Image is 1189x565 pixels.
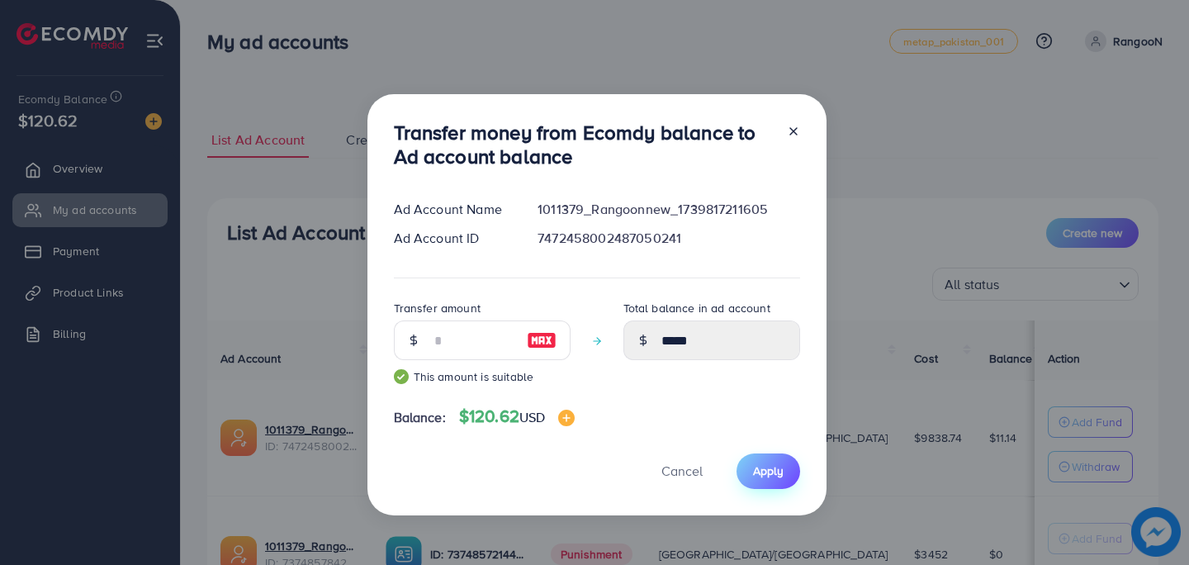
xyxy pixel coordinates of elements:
h3: Transfer money from Ecomdy balance to Ad account balance [394,121,774,169]
img: image [527,330,557,350]
div: 7472458002487050241 [524,229,812,248]
span: Cancel [661,462,703,480]
button: Cancel [641,453,723,489]
h4: $120.62 [459,406,576,427]
small: This amount is suitable [394,368,571,385]
div: Ad Account ID [381,229,525,248]
label: Total balance in ad account [623,300,770,316]
img: image [558,410,575,426]
span: Balance: [394,408,446,427]
div: 1011379_Rangoonnew_1739817211605 [524,200,812,219]
img: guide [394,369,409,384]
label: Transfer amount [394,300,481,316]
span: USD [519,408,545,426]
div: Ad Account Name [381,200,525,219]
span: Apply [753,463,784,479]
button: Apply [737,453,800,489]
